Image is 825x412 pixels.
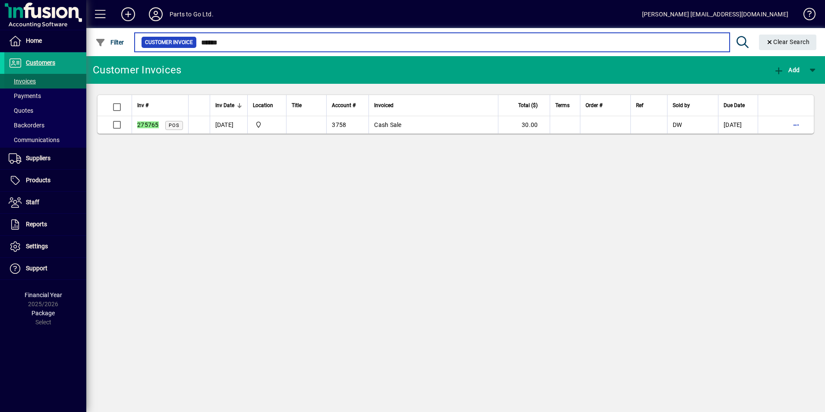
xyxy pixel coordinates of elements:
span: Settings [26,243,48,250]
div: [PERSON_NAME] [EMAIL_ADDRESS][DOMAIN_NAME] [642,7,788,21]
span: Cash Sale [374,121,401,128]
a: Staff [4,192,86,213]
span: Financial Year [25,292,62,298]
div: Sold by [673,101,713,110]
a: Support [4,258,86,279]
span: Location [253,101,273,110]
span: 3758 [332,121,346,128]
div: Invoiced [374,101,493,110]
button: Add [771,62,802,78]
div: Customer Invoices [93,63,181,77]
span: Clear Search [766,38,810,45]
span: Reports [26,221,47,228]
div: Parts to Go Ltd. [170,7,214,21]
a: Invoices [4,74,86,89]
span: Customer Invoice [145,38,193,47]
span: DAE - Bulk Store [253,120,281,130]
span: Terms [555,101,570,110]
span: Invoiced [374,101,394,110]
a: Home [4,30,86,52]
div: Inv Date [215,101,242,110]
div: Ref [636,101,662,110]
a: Products [4,170,86,191]
a: Payments [4,89,86,103]
td: [DATE] [210,116,247,133]
a: Knowledge Base [797,2,814,30]
span: Filter [95,39,124,46]
a: Quotes [4,103,86,118]
div: Total ($) [504,101,545,110]
td: 30.00 [498,116,550,133]
button: Profile [142,6,170,22]
span: Add [774,67,800,73]
span: Package [31,310,55,317]
span: Payments [9,92,41,99]
span: Suppliers [26,155,50,162]
td: [DATE] [718,116,758,133]
span: Customers [26,59,55,66]
span: Quotes [9,107,33,114]
span: Order # [586,101,602,110]
span: Invoices [9,78,36,85]
span: Staff [26,199,39,206]
span: Support [26,265,47,272]
a: Reports [4,214,86,235]
div: Due Date [724,101,753,110]
span: Communications [9,136,60,143]
button: More options [789,118,803,132]
div: Order # [586,101,625,110]
span: Products [26,177,50,184]
div: Account # [332,101,363,110]
span: Inv Date [215,101,234,110]
span: Account # [332,101,356,110]
span: Title [292,101,302,110]
span: Inv # [137,101,148,110]
span: DW [673,121,682,128]
button: Clear [759,35,817,50]
a: Suppliers [4,148,86,169]
a: Settings [4,236,86,257]
span: Ref [636,101,643,110]
div: Inv # [137,101,183,110]
div: Location [253,101,281,110]
span: Total ($) [518,101,538,110]
span: Backorders [9,122,44,129]
span: Sold by [673,101,690,110]
span: Due Date [724,101,745,110]
a: Communications [4,133,86,147]
span: POS [169,123,179,128]
em: 275765 [137,121,159,128]
button: Filter [93,35,126,50]
div: Title [292,101,321,110]
span: Home [26,37,42,44]
a: Backorders [4,118,86,133]
button: Add [114,6,142,22]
